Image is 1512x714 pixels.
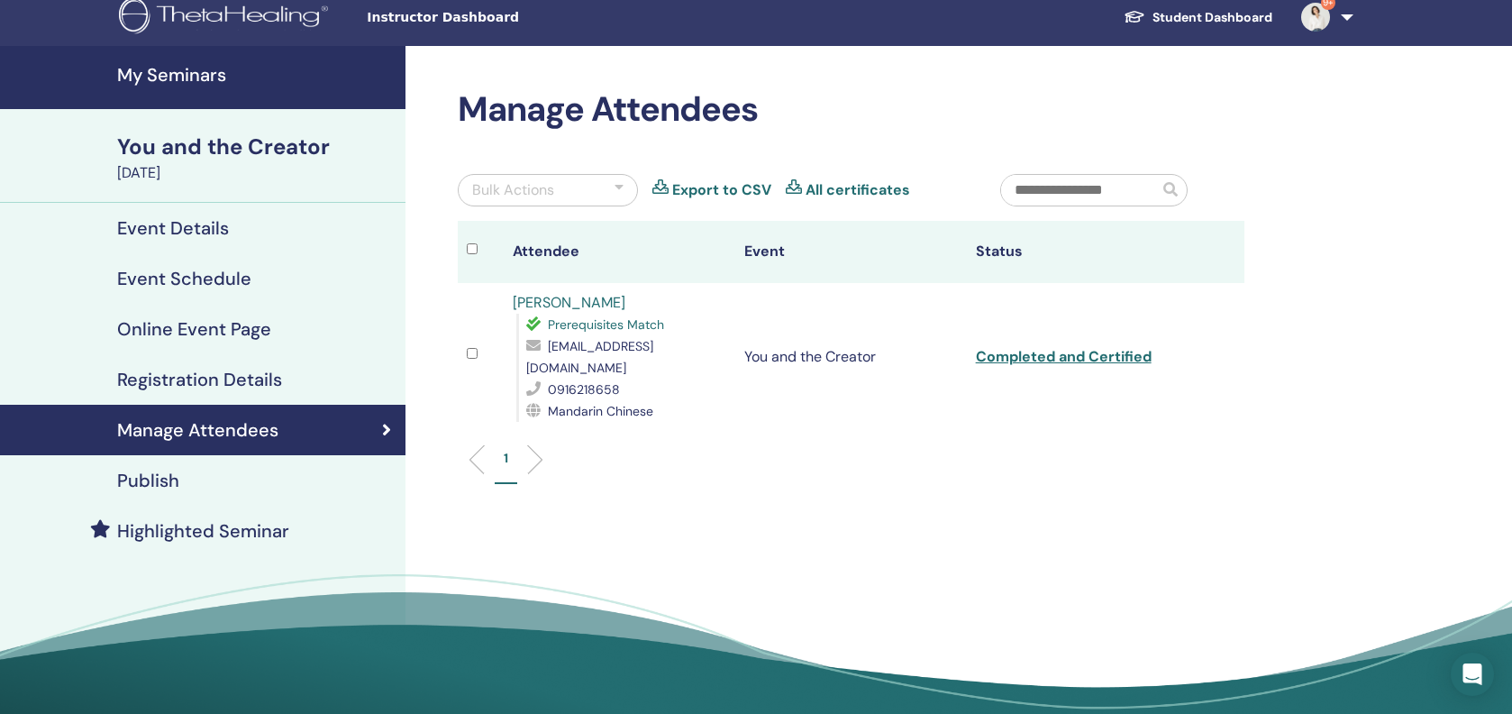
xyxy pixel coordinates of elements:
div: Open Intercom Messenger [1451,653,1494,696]
span: Mandarin Chinese [548,403,653,419]
span: Instructor Dashboard [367,8,637,27]
h2: Manage Attendees [458,89,1244,131]
th: Status [967,221,1198,283]
h4: Registration Details [117,369,282,390]
a: You and the Creator[DATE] [106,132,405,184]
p: 1 [504,449,508,468]
span: Prerequisites Match [548,316,664,333]
a: All certificates [806,179,910,201]
span: 0916218658 [548,381,620,398]
img: default.jpg [1301,3,1330,32]
h4: Online Event Page [117,318,271,340]
h4: Highlighted Seminar [117,520,289,542]
span: [EMAIL_ADDRESS][DOMAIN_NAME] [526,338,653,376]
div: Bulk Actions [472,179,554,201]
a: Completed and Certified [976,347,1152,366]
h4: My Seminars [117,64,395,86]
td: You and the Creator [735,283,967,431]
h4: Publish [117,470,179,491]
a: [PERSON_NAME] [513,293,625,312]
a: Export to CSV [672,179,771,201]
img: graduation-cap-white.svg [1124,9,1145,24]
th: Event [735,221,967,283]
h4: Manage Attendees [117,419,278,441]
a: Student Dashboard [1109,1,1287,34]
th: Attendee [504,221,735,283]
h4: Event Schedule [117,268,251,289]
div: You and the Creator [117,132,395,162]
h4: Event Details [117,217,229,239]
div: [DATE] [117,162,395,184]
